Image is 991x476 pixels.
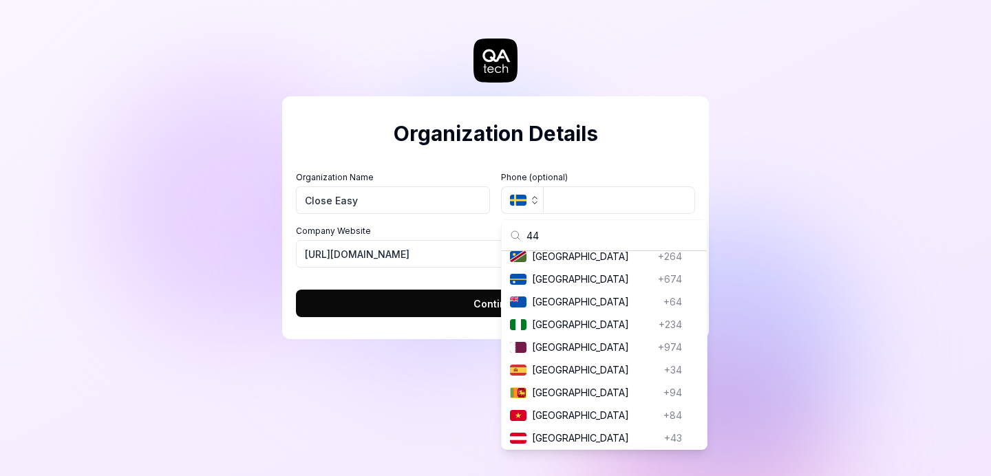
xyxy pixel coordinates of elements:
label: Phone (optional) [501,171,695,184]
label: Organization Name [296,171,490,184]
input: https:// [296,240,695,268]
button: Continue [296,290,695,317]
span: +43 [664,431,682,445]
span: [GEOGRAPHIC_DATA] [532,317,653,332]
input: Search country... [526,220,699,250]
label: Company Website [296,225,695,237]
span: +64 [663,294,682,309]
span: [GEOGRAPHIC_DATA] [532,431,659,445]
span: [GEOGRAPHIC_DATA] [532,294,658,309]
div: Suggestions [502,251,707,449]
span: Continue [473,296,518,311]
span: +84 [663,408,682,422]
span: +34 [664,363,682,377]
span: +674 [658,272,682,286]
span: +974 [658,340,682,354]
span: +234 [659,317,682,332]
span: [GEOGRAPHIC_DATA] [532,363,659,377]
span: [GEOGRAPHIC_DATA] [532,408,658,422]
span: [GEOGRAPHIC_DATA] [532,272,652,286]
span: [GEOGRAPHIC_DATA] [532,385,658,400]
span: +264 [658,249,682,263]
h2: Organization Details [296,118,695,149]
span: [GEOGRAPHIC_DATA] [532,340,652,354]
span: [GEOGRAPHIC_DATA] [532,249,652,263]
span: +94 [663,385,682,400]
